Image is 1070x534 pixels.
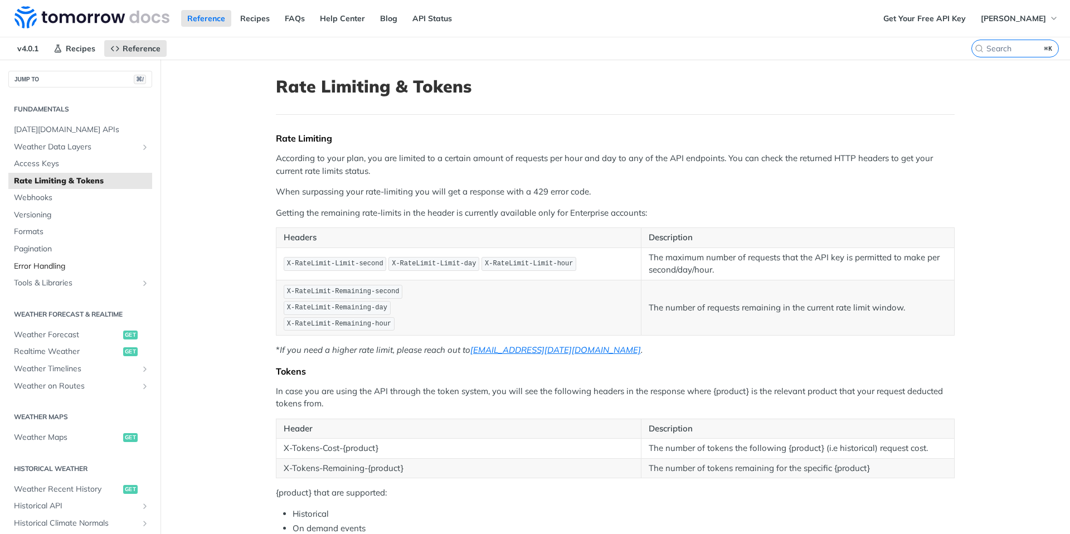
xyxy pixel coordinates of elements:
a: Weather on RoutesShow subpages for Weather on Routes [8,378,152,395]
a: Get Your Free API Key [877,10,972,27]
a: Reference [181,10,231,27]
span: Weather Recent History [14,484,120,495]
span: X-RateLimit-Remaining-hour [287,320,391,328]
a: Rate Limiting & Tokens [8,173,152,190]
td: X-Tokens-Cost-{product} [276,439,641,459]
p: The number of requests remaining in the current rate limit window. [649,302,947,314]
span: Tools & Libraries [14,278,138,289]
a: Recipes [47,40,101,57]
h2: Historical Weather [8,464,152,474]
span: Pagination [14,244,149,255]
span: Weather Forecast [14,329,120,341]
td: The number of tokens the following {product} (i.e historical) request cost. [641,439,955,459]
div: Tokens [276,366,955,377]
span: get [123,485,138,494]
button: JUMP TO⌘/ [8,71,152,88]
span: ⌘/ [134,75,146,84]
span: X-RateLimit-Remaining-second [287,288,400,295]
td: X-Tokens-Remaining-{product} [276,458,641,478]
a: Webhooks [8,190,152,206]
a: API Status [406,10,458,27]
span: [DATE][DOMAIN_NAME] APIs [14,124,149,135]
p: Description [649,231,947,244]
span: X-RateLimit-Limit-second [287,260,383,268]
p: {product} that are supported: [276,487,955,499]
kbd: ⌘K [1042,43,1056,54]
a: Versioning [8,207,152,224]
a: Historical APIShow subpages for Historical API [8,498,152,514]
button: Show subpages for Weather Timelines [140,365,149,373]
th: Header [276,419,641,439]
a: Historical Climate NormalsShow subpages for Historical Climate Normals [8,515,152,532]
a: [DATE][DOMAIN_NAME] APIs [8,122,152,138]
p: The maximum number of requests that the API key is permitted to make per second/day/hour. [649,251,947,276]
button: Show subpages for Weather on Routes [140,382,149,391]
img: Tomorrow.io Weather API Docs [14,6,169,28]
span: Recipes [66,43,95,54]
a: FAQs [279,10,311,27]
h1: Rate Limiting & Tokens [276,76,955,96]
a: [EMAIL_ADDRESS][DATE][DOMAIN_NAME] [470,344,641,355]
h2: Weather Maps [8,412,152,422]
button: Show subpages for Weather Data Layers [140,143,149,152]
button: Show subpages for Historical Climate Normals [140,519,149,528]
a: Weather Forecastget [8,327,152,343]
span: X-RateLimit-Limit-hour [485,260,573,268]
span: Error Handling [14,261,149,272]
a: Weather Data LayersShow subpages for Weather Data Layers [8,139,152,156]
a: Weather Recent Historyget [8,481,152,498]
a: Realtime Weatherget [8,343,152,360]
button: Show subpages for Historical API [140,502,149,511]
p: Headers [284,231,634,244]
svg: Search [975,44,984,53]
a: Weather TimelinesShow subpages for Weather Timelines [8,361,152,377]
button: Show subpages for Tools & Libraries [140,279,149,288]
span: Weather Timelines [14,363,138,375]
span: get [123,331,138,339]
p: In case you are using the API through the token system, you will see the following headers in the... [276,385,955,410]
td: The number of tokens remaining for the specific {product} [641,458,955,478]
th: Description [641,419,955,439]
span: [PERSON_NAME] [981,13,1046,23]
span: Historical API [14,501,138,512]
span: Weather Data Layers [14,142,138,153]
span: Weather Maps [14,432,120,443]
p: Getting the remaining rate-limits in the header is currently available only for Enterprise accounts: [276,207,955,220]
span: Rate Limiting & Tokens [14,176,149,187]
span: Historical Climate Normals [14,518,138,529]
span: get [123,347,138,356]
div: Rate Limiting [276,133,955,144]
h2: Weather Forecast & realtime [8,309,152,319]
p: When surpassing your rate-limiting you will get a response with a 429 error code. [276,186,955,198]
span: Weather on Routes [14,381,138,392]
span: Reference [123,43,160,54]
p: According to your plan, you are limited to a certain amount of requests per hour and day to any o... [276,152,955,177]
a: Error Handling [8,258,152,275]
a: Tools & LibrariesShow subpages for Tools & Libraries [8,275,152,292]
span: Webhooks [14,192,149,203]
span: Realtime Weather [14,346,120,357]
a: Recipes [234,10,276,27]
span: X-RateLimit-Remaining-day [287,304,387,312]
button: [PERSON_NAME] [975,10,1064,27]
span: Access Keys [14,158,149,169]
span: X-RateLimit-Limit-day [392,260,476,268]
a: Formats [8,224,152,240]
em: If you need a higher rate limit, please reach out to . [280,344,643,355]
span: get [123,433,138,442]
a: Pagination [8,241,152,258]
span: v4.0.1 [11,40,45,57]
li: Historical [293,508,955,521]
a: Blog [374,10,403,27]
a: Access Keys [8,156,152,172]
a: Reference [104,40,167,57]
h2: Fundamentals [8,104,152,114]
a: Weather Mapsget [8,429,152,446]
span: Formats [14,226,149,237]
a: Help Center [314,10,371,27]
span: Versioning [14,210,149,221]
